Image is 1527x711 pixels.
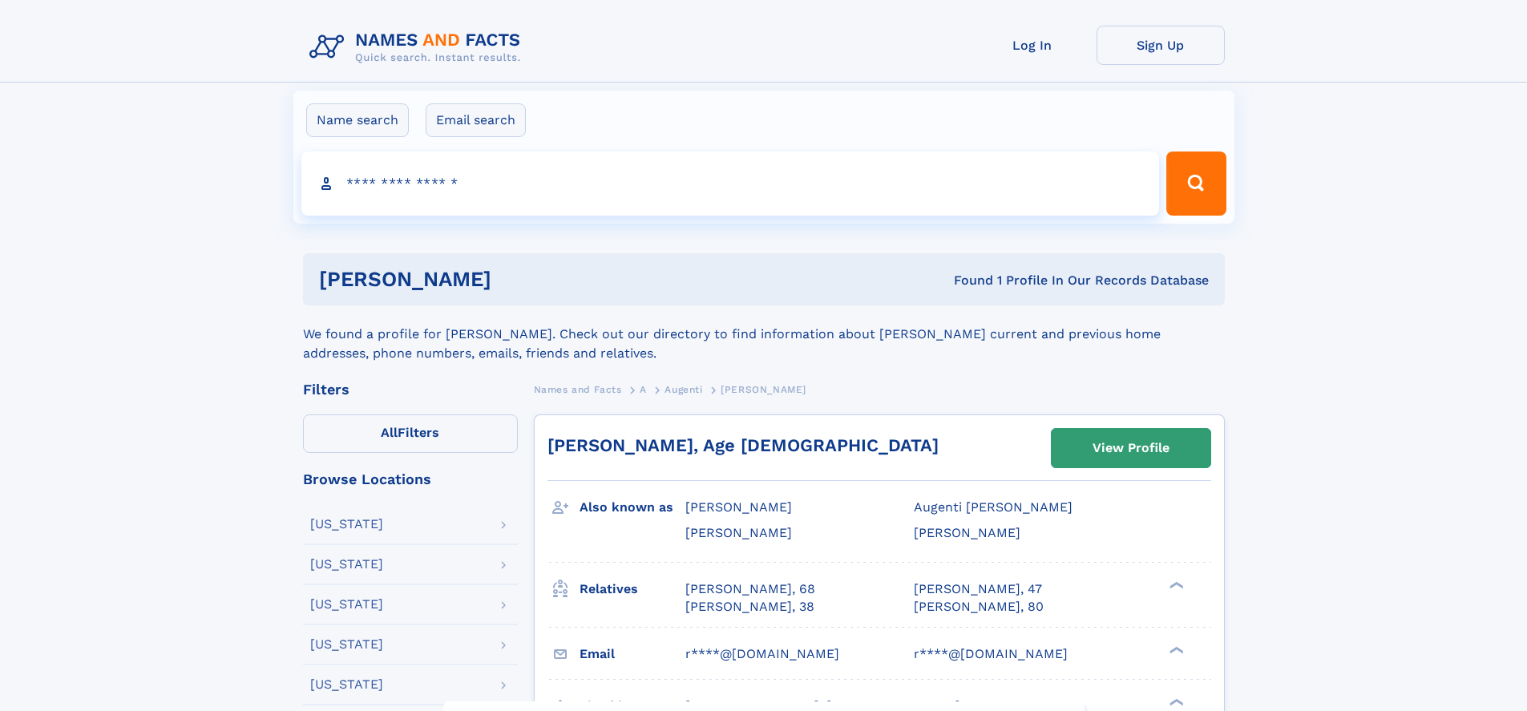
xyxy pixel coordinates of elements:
label: Filters [303,414,518,453]
span: Augenti [665,384,702,395]
span: Augenti [PERSON_NAME] [914,499,1073,515]
a: Log In [968,26,1097,65]
h1: [PERSON_NAME] [319,269,723,289]
a: A [640,379,647,399]
h3: Relatives [580,576,685,603]
a: Sign Up [1097,26,1225,65]
div: ❯ [1165,697,1185,707]
a: [PERSON_NAME], 80 [914,598,1044,616]
a: [PERSON_NAME], 38 [685,598,814,616]
a: [PERSON_NAME], 47 [914,580,1042,598]
a: View Profile [1052,429,1210,467]
div: ❯ [1165,644,1185,655]
div: We found a profile for [PERSON_NAME]. Check out our directory to find information about [PERSON_N... [303,305,1225,363]
span: All [381,425,398,440]
div: Found 1 Profile In Our Records Database [722,272,1209,289]
label: Name search [306,103,409,137]
h3: Also known as [580,494,685,521]
span: A [640,384,647,395]
div: View Profile [1093,430,1169,467]
div: [US_STATE] [310,518,383,531]
div: [US_STATE] [310,558,383,571]
span: [PERSON_NAME] [685,499,792,515]
div: Filters [303,382,518,397]
label: Email search [426,103,526,137]
a: [PERSON_NAME], Age [DEMOGRAPHIC_DATA] [547,435,939,455]
div: [US_STATE] [310,638,383,651]
button: Search Button [1166,151,1226,216]
div: ❯ [1165,580,1185,590]
a: Augenti [665,379,702,399]
h3: Email [580,640,685,668]
span: [PERSON_NAME] [685,525,792,540]
div: [US_STATE] [310,598,383,611]
span: [PERSON_NAME] [914,525,1020,540]
a: [PERSON_NAME], 68 [685,580,815,598]
img: Logo Names and Facts [303,26,534,69]
input: search input [301,151,1160,216]
div: [US_STATE] [310,678,383,691]
span: [PERSON_NAME] [721,384,806,395]
a: Names and Facts [534,379,622,399]
div: Browse Locations [303,472,518,487]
